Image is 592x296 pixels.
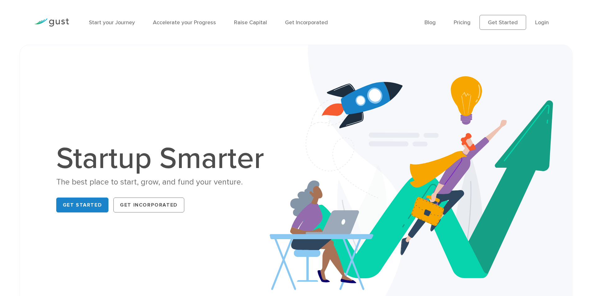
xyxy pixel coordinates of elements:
a: Accelerate your Progress [153,19,216,26]
a: Login [535,19,549,26]
img: Gust Logo [34,18,69,27]
a: Blog [424,19,436,26]
a: Raise Capital [234,19,267,26]
a: Start your Journey [89,19,135,26]
h1: Startup Smarter [56,144,271,174]
a: Pricing [454,19,470,26]
a: Get Started [56,198,109,212]
a: Get Incorporated [285,19,328,26]
a: Get Started [480,15,526,30]
div: The best place to start, grow, and fund your venture. [56,177,271,188]
a: Get Incorporated [113,198,184,212]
